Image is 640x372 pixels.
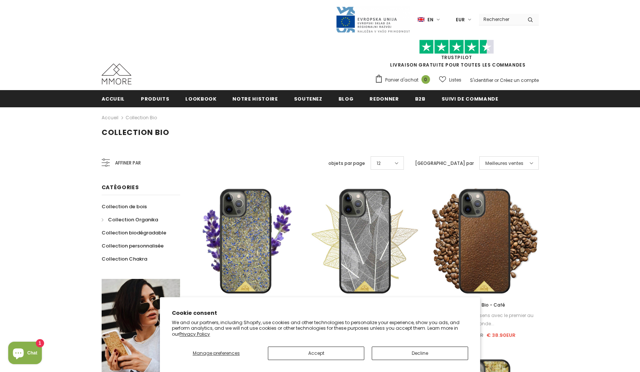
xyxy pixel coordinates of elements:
a: B2B [415,90,426,107]
span: Listes [449,76,461,84]
a: TrustPilot [441,54,472,61]
span: soutenez [294,95,322,102]
img: i-lang-1.png [418,16,424,23]
span: Lookbook [185,95,216,102]
a: Privacy Policy [179,331,210,337]
span: B2B [415,95,426,102]
span: Blog [338,95,354,102]
span: or [494,77,499,83]
span: Catégories [102,184,139,191]
a: Redonner [370,90,399,107]
span: Produits [141,95,169,102]
span: Affiner par [115,159,141,167]
input: Search Site [479,14,522,25]
span: Panier d'achat [385,76,418,84]
img: Cas MMORE [102,64,132,84]
a: Lookbook [185,90,216,107]
span: Notre histoire [232,95,278,102]
a: Javni Razpis [336,16,410,22]
span: Manage preferences [193,350,240,356]
a: Suivi de commande [442,90,498,107]
a: soutenez [294,90,322,107]
a: Panier d'achat 0 [375,74,434,86]
a: Créez un compte [500,77,539,83]
a: Blog [338,90,354,107]
a: Accueil [102,113,118,122]
a: Notre histoire [232,90,278,107]
span: en [427,16,433,24]
span: Accueil [102,95,125,102]
label: objets par page [328,160,365,167]
a: S'identifier [470,77,493,83]
button: Manage preferences [172,347,260,360]
a: Collection de bois [102,200,147,213]
span: Redonner [370,95,399,102]
span: 12 [377,160,381,167]
span: Collection Bio [102,127,169,138]
a: Collection Bio [126,114,157,121]
a: Accueil [102,90,125,107]
span: 0 [421,75,430,84]
p: We and our partners, including Shopify, use cookies and other technologies to personalize your ex... [172,320,468,337]
inbox-online-store-chat: Shopify online store chat [6,342,44,366]
a: Collection Organika [102,213,158,226]
span: Collection Chakra [102,255,147,262]
button: Decline [372,347,468,360]
a: Collection personnalisée [102,239,164,252]
span: Collection biodégradable [102,229,166,236]
label: [GEOGRAPHIC_DATA] par [415,160,474,167]
div: Faites voyager vos sens avec le premier au monde... [430,311,538,328]
a: Produits [141,90,169,107]
span: Coffret Bio - Café [463,302,505,308]
span: € 44.90EUR [453,332,483,339]
span: Meilleures ventes [485,160,523,167]
span: Suivi de commande [442,95,498,102]
button: Accept [268,347,364,360]
h2: Cookie consent [172,309,468,317]
img: Javni Razpis [336,6,410,33]
a: Collection Chakra [102,252,147,265]
span: EUR [456,16,465,24]
img: Faites confiance aux étoiles pilotes [419,40,494,54]
span: Collection personnalisée [102,242,164,249]
span: € 38.90EUR [486,332,516,339]
a: Listes [439,73,461,86]
a: Collection biodégradable [102,226,166,239]
span: Collection Organika [108,216,158,223]
span: Collection de bois [102,203,147,210]
span: LIVRAISON GRATUITE POUR TOUTES LES COMMANDES [375,43,539,68]
a: Coffret Bio - Café [430,301,538,309]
